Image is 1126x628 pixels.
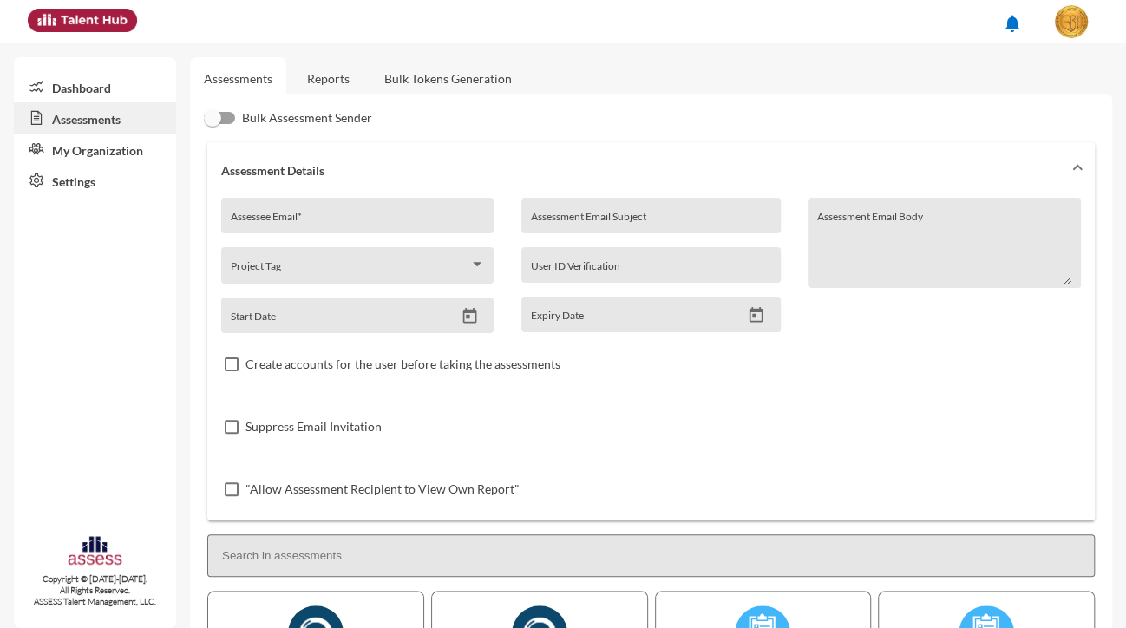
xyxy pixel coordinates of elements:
img: assesscompany-logo.png [67,534,123,570]
p: Copyright © [DATE]-[DATE]. All Rights Reserved. ASSESS Talent Management, LLC. [14,573,176,607]
a: Settings [14,165,176,196]
div: Assessment Details [207,198,1095,520]
button: Open calendar [741,306,771,324]
span: Suppress Email Invitation [245,416,382,437]
a: Reports [293,57,363,100]
a: My Organization [14,134,176,165]
a: Assessments [14,102,176,134]
span: "Allow Assessment Recipient to View Own Report" [245,479,520,500]
mat-panel-title: Assessment Details [221,163,1060,178]
input: Search in assessments [207,534,1095,577]
button: Open calendar [455,307,485,325]
a: Bulk Tokens Generation [370,57,526,100]
mat-icon: notifications [1002,13,1023,34]
a: Assessments [204,71,272,86]
mat-expansion-panel-header: Assessment Details [207,142,1095,198]
span: Bulk Assessment Sender [242,108,372,128]
a: Dashboard [14,71,176,102]
span: Create accounts for the user before taking the assessments [245,354,560,375]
